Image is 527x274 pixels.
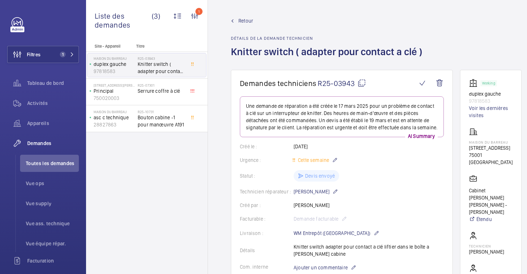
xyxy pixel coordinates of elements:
p: Working [482,82,495,85]
span: R25-03943 [318,79,366,88]
h2: Détails de la demande technicien [231,36,427,41]
span: Vue ass. technique [26,220,79,227]
p: Titre [136,44,184,49]
p: 75001 [GEOGRAPHIC_DATA] [469,152,513,166]
p: [PERSON_NAME] [294,187,338,196]
a: Voir les dernières visites [469,105,513,119]
p: WM Entrepôt ([GEOGRAPHIC_DATA]) [294,229,379,237]
span: Liste des demandes [95,11,152,29]
img: elevator.svg [469,79,480,87]
span: Vue équipe répar. [26,240,79,247]
span: Demandes techniciens [240,79,316,88]
p: 28827863 [94,121,135,128]
a: Étendu [469,216,513,223]
p: [STREET_ADDRESS][PERSON_NAME] [94,83,135,87]
span: Appareils [27,120,79,127]
span: Bouton cabine -1 pour manœuvre A191 [138,114,185,128]
span: Serrure coffre à clé [138,87,185,95]
h1: Knitter switch ( adapter pour contact a clé ) [231,45,427,70]
p: [PERSON_NAME] [469,248,504,255]
button: Filtres1 [7,46,79,63]
span: Facturation [27,257,79,264]
p: Maison du Barreau [94,56,135,61]
p: duplex gauche [469,90,513,97]
h2: R25-10731 [138,110,185,114]
h2: R25-07301 [138,83,185,87]
p: Principal [94,87,135,95]
span: Retour [238,17,253,24]
p: Cabinet [PERSON_NAME] [PERSON_NAME] - [PERSON_NAME] [469,187,513,216]
p: Une demande de réparation a été créée le 17 mars 2025 pour un problème de contact à clé sur un in... [246,102,438,131]
span: Filtres [27,51,41,58]
span: 1 [60,52,66,57]
span: Tableau de bord [27,80,79,87]
p: duplex gauche [94,61,135,68]
p: Maison du Barreau [469,140,513,144]
span: Toutes les demandes [26,160,79,167]
span: Demandes [27,140,79,147]
span: Ajouter un commentaire [294,264,348,271]
p: 97818583 [94,68,135,75]
p: AI Summary [405,133,438,140]
span: Knitter switch ( adapter pour contact a clé ) [138,61,185,75]
p: [STREET_ADDRESS] [469,144,513,152]
p: Maison du Barreau [94,110,135,114]
span: Cette semaine [296,157,329,163]
p: Site - Appareil [86,44,133,49]
p: 750020003 [94,95,135,102]
p: asc c technique [94,114,135,121]
h2: R25-03943 [138,56,185,61]
p: 97818583 [469,97,513,105]
span: Vue supply [26,200,79,207]
p: Technicien [469,244,504,248]
span: Vue ops [26,180,79,187]
span: Activités [27,100,79,107]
